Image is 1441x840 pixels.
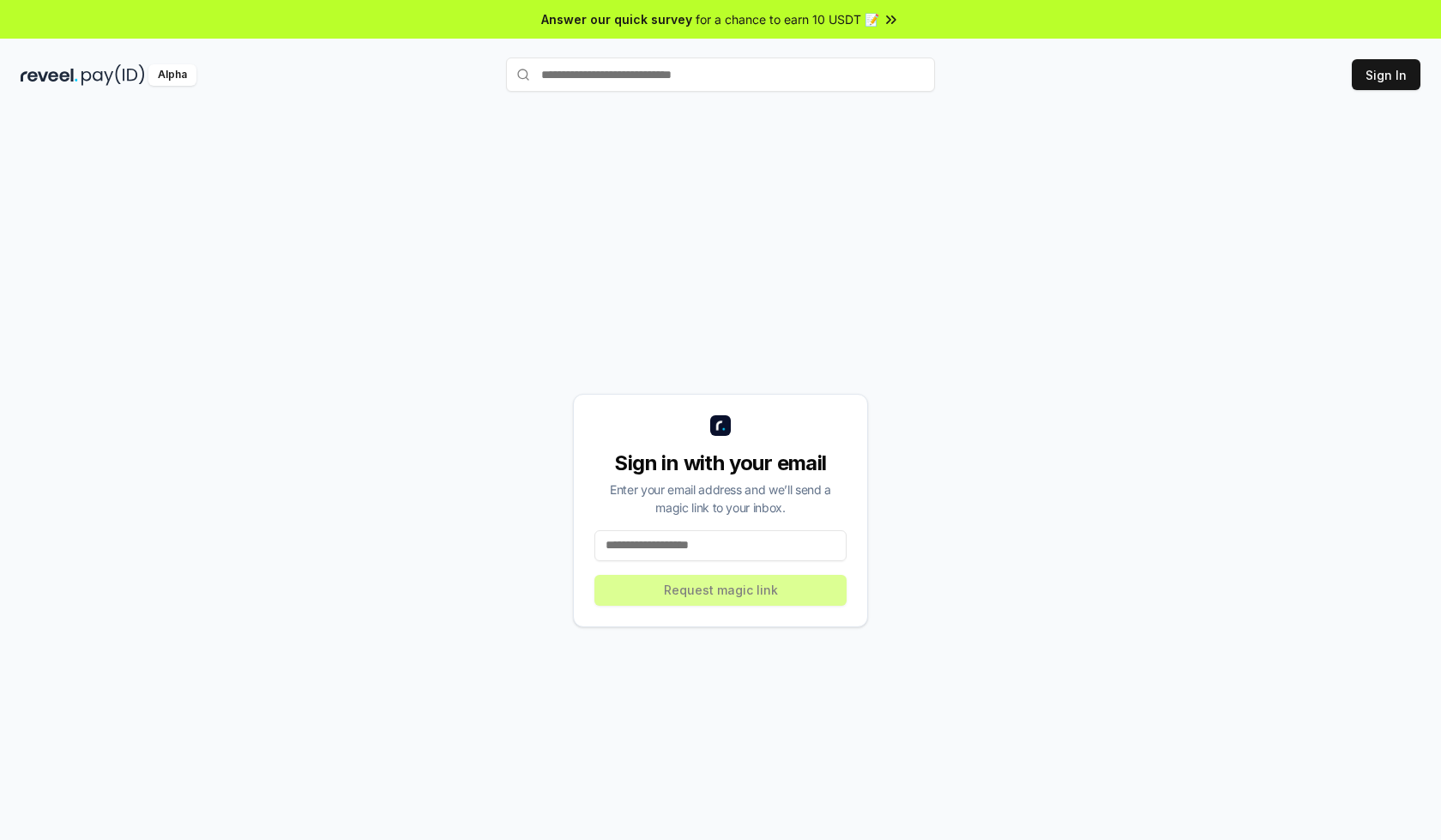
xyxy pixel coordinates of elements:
[1352,59,1420,90] button: Sign In
[696,10,879,28] span: for a chance to earn 10 USDT 📝
[594,480,847,517] div: Enter your email address and we’ll send a magic link to your inbox.
[148,64,196,86] div: Alpha
[594,450,847,477] div: Sign in with your email
[81,64,145,86] img: pay_id
[21,64,78,86] img: reveel_dark
[541,10,692,28] span: Answer our quick survey
[710,415,731,436] img: logo_small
